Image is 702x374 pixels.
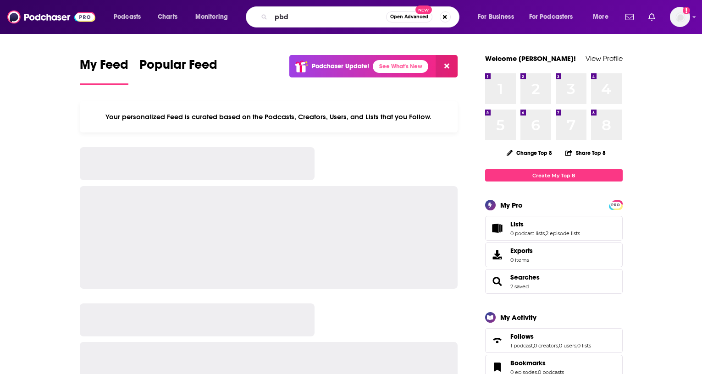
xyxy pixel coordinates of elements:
[510,247,533,255] span: Exports
[670,7,690,27] button: Show profile menu
[485,328,623,353] span: Follows
[610,201,621,208] a: PRO
[271,10,386,24] input: Search podcasts, credits, & more...
[312,62,369,70] p: Podchaser Update!
[373,60,428,73] a: See What's New
[158,11,177,23] span: Charts
[471,10,525,24] button: open menu
[510,283,529,290] a: 2 saved
[670,7,690,27] img: User Profile
[510,220,580,228] a: Lists
[510,342,533,349] a: 1 podcast
[488,248,507,261] span: Exports
[622,9,637,25] a: Show notifications dropdown
[534,342,558,349] a: 0 creators
[80,57,128,85] a: My Feed
[546,230,580,236] a: 2 episode lists
[189,10,240,24] button: open menu
[523,10,586,24] button: open menu
[152,10,183,24] a: Charts
[107,10,153,24] button: open menu
[478,11,514,23] span: For Business
[593,11,608,23] span: More
[195,11,228,23] span: Monitoring
[545,230,546,236] span: ,
[558,342,559,349] span: ,
[415,5,432,14] span: New
[114,11,141,23] span: Podcasts
[533,342,534,349] span: ,
[510,257,533,263] span: 0 items
[645,9,659,25] a: Show notifications dropdown
[510,220,524,228] span: Lists
[488,275,507,288] a: Searches
[559,342,576,349] a: 0 users
[500,201,523,209] div: My Pro
[510,359,546,367] span: Bookmarks
[488,222,507,235] a: Lists
[390,15,428,19] span: Open Advanced
[500,313,536,322] div: My Activity
[485,216,623,241] span: Lists
[254,6,468,27] div: Search podcasts, credits, & more...
[488,334,507,347] a: Follows
[510,332,591,341] a: Follows
[670,7,690,27] span: Logged in as bkmartin
[139,57,217,85] a: Popular Feed
[488,361,507,374] a: Bookmarks
[510,273,540,281] a: Searches
[510,359,564,367] a: Bookmarks
[485,169,623,181] a: Create My Top 8
[7,8,95,26] img: Podchaser - Follow, Share and Rate Podcasts
[485,54,576,63] a: Welcome [PERSON_NAME]!
[586,54,623,63] a: View Profile
[139,57,217,78] span: Popular Feed
[610,202,621,209] span: PRO
[683,7,690,14] svg: Add a profile image
[80,101,458,132] div: Your personalized Feed is curated based on the Podcasts, Creators, Users, and Lists that you Follow.
[386,11,432,22] button: Open AdvancedNew
[485,242,623,267] a: Exports
[510,230,545,236] a: 0 podcast lists
[577,342,591,349] a: 0 lists
[501,147,558,159] button: Change Top 8
[510,332,534,341] span: Follows
[529,11,573,23] span: For Podcasters
[565,144,606,162] button: Share Top 8
[80,57,128,78] span: My Feed
[586,10,620,24] button: open menu
[485,269,623,294] span: Searches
